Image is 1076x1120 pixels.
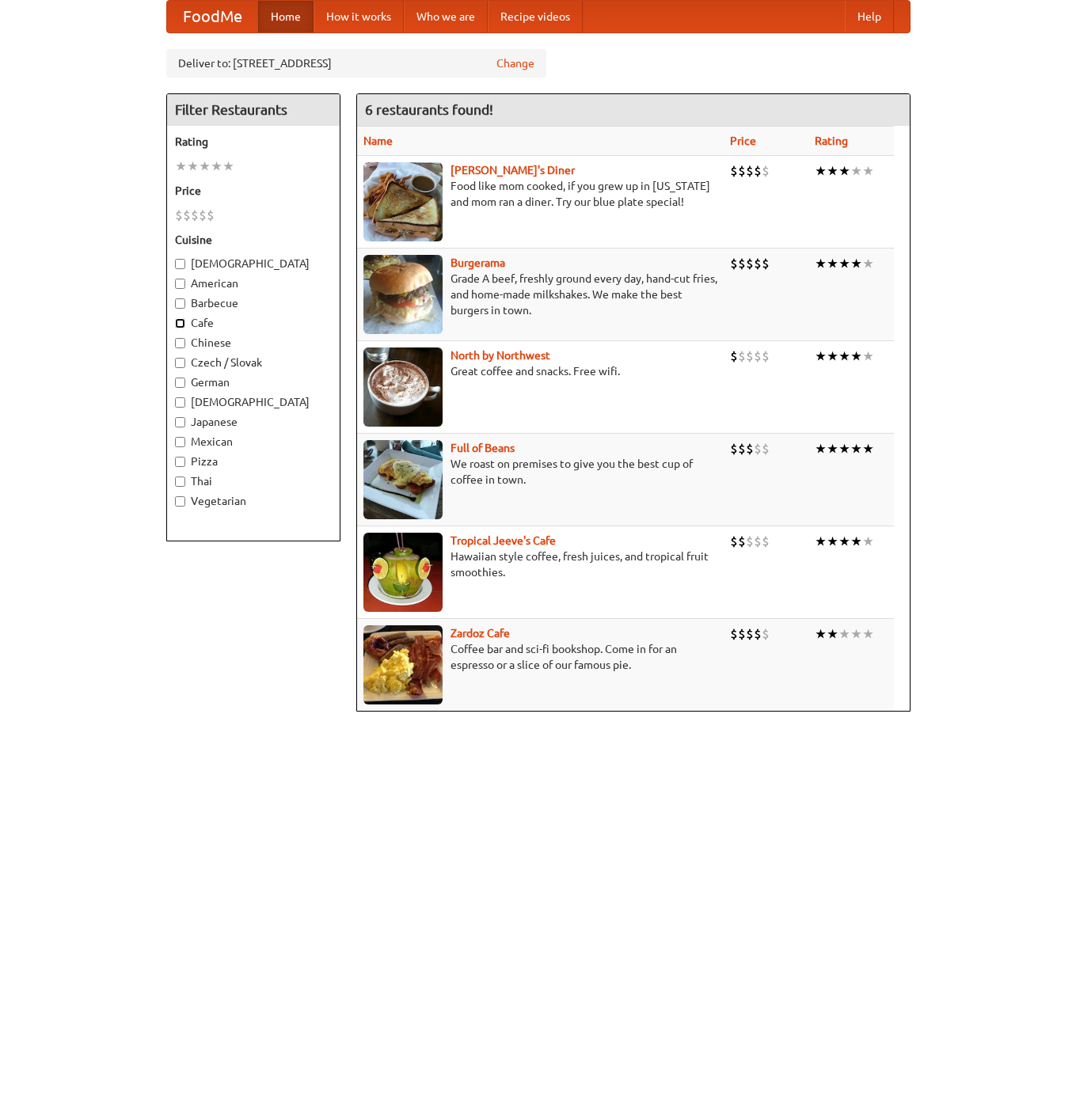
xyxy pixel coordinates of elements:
[862,162,874,180] li: ★
[167,94,340,126] h4: Filter Restaurants
[175,275,332,291] label: American
[175,397,185,408] input: [DEMOGRAPHIC_DATA]
[222,158,234,175] li: ★
[827,625,838,643] li: ★
[363,641,717,673] p: Coffee bar and sci-fi bookshop. Come in for an espresso or a slice of our famous pie.
[488,1,583,32] a: Recipe videos
[850,162,862,180] li: ★
[762,255,770,272] li: $
[451,534,556,547] a: Tropical Jeeve's Cafe
[827,347,838,365] li: ★
[762,533,770,550] li: $
[175,476,185,487] input: Thai
[738,440,746,457] li: $
[838,533,850,550] li: ★
[175,394,332,410] label: [DEMOGRAPHIC_DATA]
[746,440,754,457] li: $
[815,440,827,457] li: ★
[730,533,738,550] li: $
[746,162,754,180] li: $
[175,493,332,509] label: Vegetarian
[496,55,534,71] a: Change
[363,255,443,334] img: burgerama.jpg
[175,417,185,427] input: Japanese
[175,457,185,467] input: Pizza
[827,162,838,180] li: ★
[175,259,185,269] input: [DEMOGRAPHIC_DATA]
[167,1,258,32] a: FoodMe
[166,49,546,78] div: Deliver to: [STREET_ADDRESS]
[175,183,332,199] h5: Price
[850,255,862,272] li: ★
[730,162,738,180] li: $
[211,158,222,175] li: ★
[862,533,874,550] li: ★
[762,162,770,180] li: $
[862,625,874,643] li: ★
[827,255,838,272] li: ★
[175,358,185,368] input: Czech / Slovak
[451,627,510,640] a: Zardoz Cafe
[762,347,770,365] li: $
[738,625,746,643] li: $
[365,102,493,117] ng-pluralize: 6 restaurants found!
[827,533,838,550] li: ★
[199,207,207,224] li: $
[754,625,762,643] li: $
[258,1,314,32] a: Home
[175,256,332,271] label: [DEMOGRAPHIC_DATA]
[838,255,850,272] li: ★
[815,255,827,272] li: ★
[746,347,754,365] li: $
[363,347,443,427] img: north.jpg
[730,347,738,365] li: $
[850,625,862,643] li: ★
[175,434,332,450] label: Mexican
[754,533,762,550] li: $
[738,162,746,180] li: $
[175,207,183,224] li: $
[862,255,874,272] li: ★
[191,207,199,224] li: $
[175,378,185,388] input: German
[815,533,827,550] li: ★
[451,256,505,269] b: Burgerama
[738,255,746,272] li: $
[175,454,332,469] label: Pizza
[175,473,332,489] label: Thai
[762,440,770,457] li: $
[850,347,862,365] li: ★
[175,279,185,289] input: American
[730,440,738,457] li: $
[838,347,850,365] li: ★
[754,440,762,457] li: $
[762,625,770,643] li: $
[363,162,443,241] img: sallys.jpg
[175,355,332,370] label: Czech / Slovak
[815,625,827,643] li: ★
[175,298,185,309] input: Barbecue
[838,625,850,643] li: ★
[175,414,332,430] label: Japanese
[754,255,762,272] li: $
[738,347,746,365] li: $
[862,440,874,457] li: ★
[187,158,199,175] li: ★
[815,135,848,147] a: Rating
[451,442,515,454] b: Full of Beans
[363,135,393,147] a: Name
[451,164,575,177] a: [PERSON_NAME]'s Diner
[175,318,185,328] input: Cafe
[175,232,332,248] h5: Cuisine
[845,1,894,32] a: Help
[746,533,754,550] li: $
[175,335,332,351] label: Chinese
[746,625,754,643] li: $
[207,207,215,224] li: $
[363,533,443,612] img: jeeves.jpg
[827,440,838,457] li: ★
[183,207,191,224] li: $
